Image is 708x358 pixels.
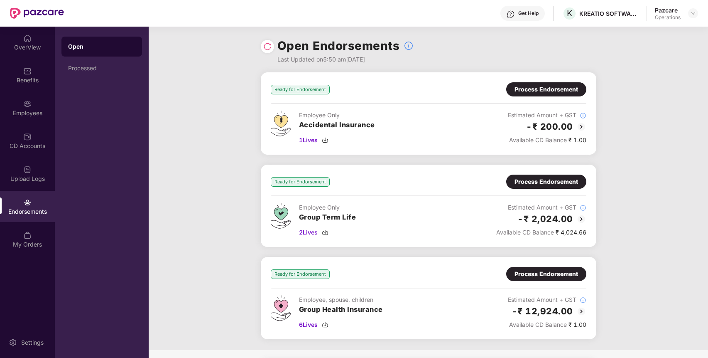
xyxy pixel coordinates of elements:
div: Pazcare [655,6,681,14]
div: Process Endorsement [514,177,578,186]
span: Available CD Balance [509,321,567,328]
h1: Open Endorsements [277,37,400,55]
img: svg+xml;base64,PHN2ZyBpZD0iUmVsb2FkLTMyeDMyIiB4bWxucz0iaHR0cDovL3d3dy53My5vcmcvMjAwMC9zdmciIHdpZH... [263,42,272,51]
img: svg+xml;base64,PHN2ZyBpZD0iQmFjay0yMHgyMCIgeG1sbnM9Imh0dHA6Ly93d3cudzMub3JnLzIwMDAvc3ZnIiB3aWR0aD... [576,122,586,132]
div: Employee, spouse, children [299,295,383,304]
span: 6 Lives [299,320,318,329]
div: Ready for Endorsement [271,85,330,94]
div: Employee Only [299,111,375,120]
div: Estimated Amount + GST [508,295,586,304]
span: Available CD Balance [496,229,554,236]
div: Ready for Endorsement [271,269,330,279]
img: svg+xml;base64,PHN2ZyBpZD0iSW5mb18tXzMyeDMyIiBkYXRhLW5hbWU9IkluZm8gLSAzMngzMiIgeG1sbnM9Imh0dHA6Ly... [580,297,586,304]
img: svg+xml;base64,PHN2ZyBpZD0iSW5mb18tXzMyeDMyIiBkYXRhLW5hbWU9IkluZm8gLSAzMngzMiIgeG1sbnM9Imh0dHA6Ly... [580,205,586,211]
div: Open [68,42,135,51]
div: Processed [68,65,135,72]
img: svg+xml;base64,PHN2ZyBpZD0iU2V0dGluZy0yMHgyMCIgeG1sbnM9Imh0dHA6Ly93d3cudzMub3JnLzIwMDAvc3ZnIiB3aW... [9,338,17,347]
div: ₹ 4,024.66 [496,228,586,237]
div: Operations [655,14,681,21]
img: svg+xml;base64,PHN2ZyBpZD0iSGVscC0zMngzMiIgeG1sbnM9Imh0dHA6Ly93d3cudzMub3JnLzIwMDAvc3ZnIiB3aWR0aD... [507,10,515,18]
h2: -₹ 200.00 [526,120,573,133]
div: KREATIO SOFTWARE PRIVATE LIMITED [579,10,637,17]
img: svg+xml;base64,PHN2ZyBpZD0iQmFjay0yMHgyMCIgeG1sbnM9Imh0dHA6Ly93d3cudzMub3JnLzIwMDAvc3ZnIiB3aWR0aD... [576,214,586,224]
img: svg+xml;base64,PHN2ZyB4bWxucz0iaHR0cDovL3d3dy53My5vcmcvMjAwMC9zdmciIHdpZHRoPSI0Ny43MTQiIGhlaWdodD... [271,203,291,229]
span: K [567,8,572,18]
img: svg+xml;base64,PHN2ZyB4bWxucz0iaHR0cDovL3d3dy53My5vcmcvMjAwMC9zdmciIHdpZHRoPSI0Ny43MTQiIGhlaWdodD... [271,295,291,321]
h3: Accidental Insurance [299,120,375,131]
img: svg+xml;base64,PHN2ZyBpZD0iSW5mb18tXzMyeDMyIiBkYXRhLW5hbWU9IkluZm8gLSAzMngzMiIgeG1sbnM9Imh0dHA6Ly... [580,112,586,119]
img: svg+xml;base64,PHN2ZyBpZD0iSW5mb18tXzMyeDMyIiBkYXRhLW5hbWU9IkluZm8gLSAzMngzMiIgeG1sbnM9Imh0dHA6Ly... [404,41,414,51]
div: ₹ 1.00 [508,320,586,329]
span: 1 Lives [299,136,318,145]
span: 2 Lives [299,228,318,237]
img: svg+xml;base64,PHN2ZyBpZD0iRG93bmxvYWQtMzJ4MzIiIHhtbG5zPSJodHRwOi8vd3d3LnczLm9yZy8yMDAwL3N2ZyIgd2... [322,321,328,328]
div: Last Updated on 5:50 am[DATE] [277,55,414,64]
img: svg+xml;base64,PHN2ZyBpZD0iQmVuZWZpdHMiIHhtbG5zPSJodHRwOi8vd3d3LnczLm9yZy8yMDAwL3N2ZyIgd2lkdGg9Ij... [23,67,32,75]
img: svg+xml;base64,PHN2ZyBpZD0iRG93bmxvYWQtMzJ4MzIiIHhtbG5zPSJodHRwOi8vd3d3LnczLm9yZy8yMDAwL3N2ZyIgd2... [322,137,328,143]
img: svg+xml;base64,PHN2ZyBpZD0iRHJvcGRvd24tMzJ4MzIiIHhtbG5zPSJodHRwOi8vd3d3LnczLm9yZy8yMDAwL3N2ZyIgd2... [690,10,696,17]
img: svg+xml;base64,PHN2ZyB4bWxucz0iaHR0cDovL3d3dy53My5vcmcvMjAwMC9zdmciIHdpZHRoPSI0OS4zMjEiIGhlaWdodD... [271,111,291,136]
img: svg+xml;base64,PHN2ZyBpZD0iRW1wbG95ZWVzIiB4bWxucz0iaHR0cDovL3d3dy53My5vcmcvMjAwMC9zdmciIHdpZHRoPS... [23,100,32,108]
div: Employee Only [299,203,356,212]
div: Ready for Endorsement [271,177,330,187]
img: svg+xml;base64,PHN2ZyBpZD0iSG9tZSIgeG1sbnM9Imh0dHA6Ly93d3cudzMub3JnLzIwMDAvc3ZnIiB3aWR0aD0iMjAiIG... [23,34,32,42]
h3: Group Health Insurance [299,304,383,315]
div: Estimated Amount + GST [496,203,586,212]
h2: -₹ 2,024.00 [517,212,573,226]
div: Settings [19,338,46,347]
img: New Pazcare Logo [10,8,64,19]
div: Process Endorsement [514,269,578,279]
span: Available CD Balance [509,136,567,143]
img: svg+xml;base64,PHN2ZyBpZD0iQmFjay0yMHgyMCIgeG1sbnM9Imh0dHA6Ly93d3cudzMub3JnLzIwMDAvc3ZnIiB3aWR0aD... [576,306,586,316]
div: ₹ 1.00 [508,136,586,145]
img: svg+xml;base64,PHN2ZyBpZD0iVXBsb2FkX0xvZ3MiIGRhdGEtbmFtZT0iVXBsb2FkIExvZ3MiIHhtbG5zPSJodHRwOi8vd3... [23,165,32,174]
img: svg+xml;base64,PHN2ZyBpZD0iQ0RfQWNjb3VudHMiIGRhdGEtbmFtZT0iQ0QgQWNjb3VudHMiIHhtbG5zPSJodHRwOi8vd3... [23,133,32,141]
img: svg+xml;base64,PHN2ZyBpZD0iRG93bmxvYWQtMzJ4MzIiIHhtbG5zPSJodHRwOi8vd3d3LnczLm9yZy8yMDAwL3N2ZyIgd2... [322,229,328,236]
div: Estimated Amount + GST [508,111,586,120]
img: svg+xml;base64,PHN2ZyBpZD0iTXlfT3JkZXJzIiBkYXRhLW5hbWU9Ik15IE9yZGVycyIgeG1sbnM9Imh0dHA6Ly93d3cudz... [23,231,32,239]
h2: -₹ 12,924.00 [512,304,573,318]
h3: Group Term Life [299,212,356,223]
img: svg+xml;base64,PHN2ZyBpZD0iRW5kb3JzZW1lbnRzIiB4bWxucz0iaHR0cDovL3d3dy53My5vcmcvMjAwMC9zdmciIHdpZH... [23,198,32,207]
div: Process Endorsement [514,85,578,94]
div: Get Help [518,10,539,17]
